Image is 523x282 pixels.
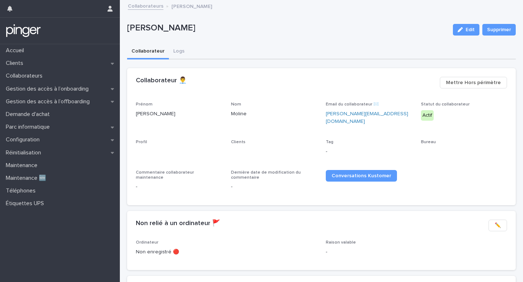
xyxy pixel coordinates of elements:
span: Ordinateur [136,240,158,245]
span: Statut du collaborateur [421,102,470,107]
p: Demande d'achat [3,111,56,118]
button: Collaborateur [127,44,169,59]
span: Mettre Hors périmètre [446,79,501,86]
p: Gestion des accès à l’offboarding [3,98,96,105]
p: Étiquettes UPS [3,200,50,207]
button: Supprimer [482,24,516,36]
p: Non enregistré 🔴 [136,248,317,256]
p: Gestion des accès à l’onboarding [3,86,94,92]
span: Conversations Kustomer [332,173,391,178]
span: Edit [466,27,475,32]
p: - [136,183,222,191]
p: Accueil [3,47,30,54]
button: Logs [169,44,189,59]
span: Email du collaborateur ✉️ [326,102,379,107]
a: [PERSON_NAME][EMAIL_ADDRESS][DOMAIN_NAME] [326,111,408,124]
p: Téléphones [3,187,41,194]
p: [PERSON_NAME] [136,110,222,118]
span: Tag [326,140,333,144]
p: - [231,183,317,191]
span: Nom [231,102,241,107]
h2: Collaborateur 👨‍💼 [136,77,187,85]
p: [PERSON_NAME] [127,23,447,33]
p: Moline [231,110,317,118]
span: Clients [231,140,246,144]
span: Prénom [136,102,153,107]
button: ✏️ [488,220,507,231]
div: Actif [421,110,434,121]
span: Commentaire collaborateur maintenance [136,170,194,180]
span: ✏️ [495,222,501,229]
span: Bureau [421,140,436,144]
a: Conversations Kustomer [326,170,397,182]
button: Edit [453,24,479,36]
p: Collaborateurs [3,72,48,79]
p: Clients [3,60,29,67]
a: Collaborateurs [128,1,163,10]
span: Raison valable [326,240,356,245]
p: - [326,248,507,256]
p: Réinitialisation [3,149,47,156]
p: - [326,148,412,155]
p: Parc informatique [3,124,56,130]
p: Maintenance 🆕 [3,175,52,182]
h2: Non relié à un ordinateur 🚩 [136,220,220,228]
p: [PERSON_NAME] [171,2,212,10]
span: Profil [136,140,147,144]
button: Mettre Hors périmètre [440,77,507,88]
p: Maintenance [3,162,43,169]
img: mTgBEunGTSyRkCgitkcU [6,24,41,38]
span: Supprimer [487,26,511,33]
span: Dernière date de modification du commentaire [231,170,301,180]
p: Configuration [3,136,45,143]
